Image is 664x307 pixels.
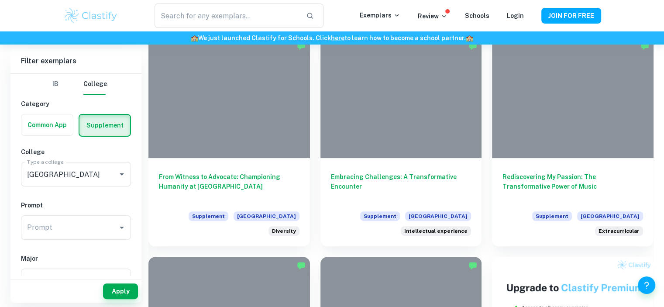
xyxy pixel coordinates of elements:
img: Marked [640,41,649,50]
span: 🏫 [466,34,473,41]
div: Harvard has long recognized the importance of enrolling a diverse student body. How will the life... [268,226,299,236]
span: Supplement [360,211,400,221]
h6: College [21,147,131,157]
h6: Prompt [21,200,131,210]
a: here [331,34,344,41]
h6: From Witness to Advocate: Championing Humanity at [GEOGRAPHIC_DATA] [159,172,299,201]
span: Supplement [189,211,228,221]
button: Common App [21,114,73,135]
img: Clastify logo [63,7,119,24]
button: JOIN FOR FREE [541,8,601,24]
span: Diversity [272,227,296,235]
h6: Rediscovering My Passion: The Transformative Power of Music [502,172,643,201]
h6: Category [21,99,131,109]
p: Review [418,11,447,21]
button: Open [116,275,128,287]
a: From Witness to Advocate: Championing Humanity at [GEOGRAPHIC_DATA]Supplement[GEOGRAPHIC_DATA]Har... [148,37,310,246]
span: Extracurricular [599,227,640,235]
img: Marked [297,41,306,50]
a: Schools [465,12,489,19]
input: Search for any exemplars... [155,3,299,28]
span: 🏫 [191,34,198,41]
button: Open [116,168,128,180]
p: Exemplars [360,10,400,20]
span: [GEOGRAPHIC_DATA] [234,211,299,221]
h6: We just launched Clastify for Schools. Click to learn how to become a school partner. [2,33,662,43]
div: Briefly describe an intellectual experience that was important to you. [401,226,471,236]
span: Intellectual experience [404,227,468,235]
button: Help and Feedback [638,276,655,294]
h6: Embracing Challenges: A Transformative Encounter [331,172,471,201]
button: IB [45,74,66,95]
a: Rediscovering My Passion: The Transformative Power of MusicSupplement[GEOGRAPHIC_DATA]Briefly des... [492,37,654,246]
h6: Major [21,254,131,263]
span: [GEOGRAPHIC_DATA] [577,211,643,221]
h6: Filter exemplars [10,49,141,73]
div: Filter type choice [45,74,107,95]
button: Open [116,221,128,234]
span: [GEOGRAPHIC_DATA] [405,211,471,221]
img: Marked [297,261,306,270]
button: Apply [103,283,138,299]
div: Briefly describe any of your extracurricular activities, employment experience, travel, or family... [595,226,643,236]
a: Login [507,12,524,19]
a: Embracing Challenges: A Transformative EncounterSupplement[GEOGRAPHIC_DATA]Briefly describe an in... [320,37,482,246]
img: Marked [468,261,477,270]
label: Type a college [27,158,63,166]
span: Supplement [532,211,572,221]
button: Supplement [79,115,130,136]
img: Marked [468,41,477,50]
button: College [83,74,107,95]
